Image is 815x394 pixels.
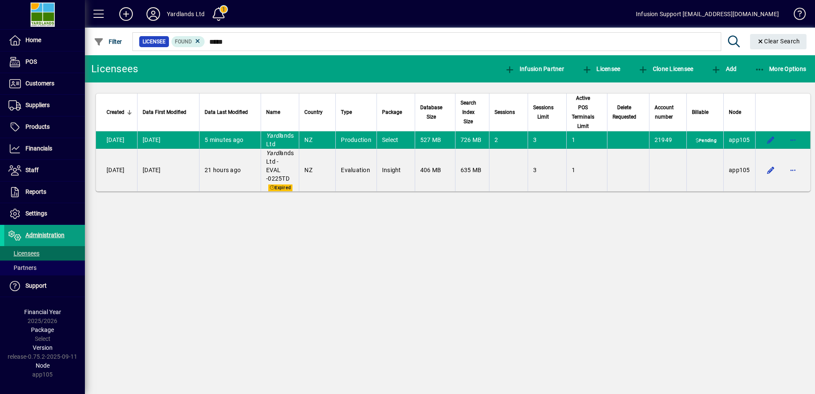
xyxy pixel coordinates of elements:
[566,149,607,191] td: 1
[266,132,294,147] span: ands Ltd
[4,275,85,297] a: Support
[461,98,484,126] div: Search Index Size
[711,65,736,72] span: Add
[199,131,261,149] td: 5 minutes ago
[613,103,644,122] div: Delete Requested
[266,108,280,117] span: Name
[649,131,686,149] td: 21949
[4,203,85,224] a: Settings
[786,133,800,147] button: More options
[692,108,708,117] span: Billable
[205,108,248,117] span: Data Last Modified
[96,149,137,191] td: [DATE]
[572,94,594,131] span: Active POS Terminals Limit
[92,34,124,49] button: Filter
[266,150,294,182] span: ands Ltd - EVAL -0225TD
[420,103,450,122] div: Database Size
[729,108,741,117] span: Node
[636,7,779,21] div: Infusion Support [EMAIL_ADDRESS][DOMAIN_NAME]
[31,326,54,333] span: Package
[143,108,186,117] span: Data First Modified
[655,103,674,122] span: Account number
[25,167,39,173] span: Staff
[335,149,377,191] td: Evaluation
[341,108,352,117] span: Type
[335,131,377,149] td: Production
[729,136,750,143] span: app105.prod.infusionbusinesssoftware.com
[140,6,167,22] button: Profile
[94,38,122,45] span: Filter
[299,131,335,149] td: NZ
[266,108,294,117] div: Name
[528,149,566,191] td: 3
[572,94,602,131] div: Active POS Terminals Limit
[495,108,515,117] span: Sessions
[533,103,554,122] span: Sessions Limit
[25,80,54,87] span: Customers
[729,108,750,117] div: Node
[143,108,194,117] div: Data First Modified
[4,30,85,51] a: Home
[729,167,750,173] span: app105.prod.infusionbusinesssoftware.com
[505,65,564,72] span: Infusion Partner
[304,108,330,117] div: Country
[4,181,85,203] a: Reports
[8,264,37,271] span: Partners
[25,210,47,217] span: Settings
[341,108,371,117] div: Type
[455,131,489,149] td: 726 MB
[25,37,41,43] span: Home
[638,65,693,72] span: Clone Licensee
[382,108,410,117] div: Package
[143,37,166,46] span: Licensee
[503,61,566,77] button: Infusion Partner
[266,132,280,139] em: Yardl
[489,131,528,149] td: 2
[4,73,85,94] a: Customers
[415,149,455,191] td: 406 MB
[692,108,718,117] div: Billable
[4,51,85,73] a: POS
[96,131,137,149] td: [DATE]
[24,309,61,315] span: Financial Year
[167,7,205,21] div: Yardlands Ltd
[636,61,695,77] button: Clone Licensee
[137,149,199,191] td: [DATE]
[787,2,804,29] a: Knowledge Base
[528,131,566,149] td: 3
[764,163,778,177] button: Edit
[4,116,85,138] a: Products
[655,103,681,122] div: Account number
[107,108,124,117] span: Created
[91,62,138,76] div: Licensees
[4,160,85,181] a: Staff
[268,184,292,191] span: Expired
[299,149,335,191] td: NZ
[580,61,623,77] button: Licensee
[764,133,778,147] button: Edit
[4,138,85,159] a: Financials
[171,36,205,47] mat-chip: Found Status: Found
[694,137,718,144] span: Pending
[4,261,85,275] a: Partners
[8,250,39,257] span: Licensees
[455,149,489,191] td: 635 MB
[753,61,809,77] button: More Options
[377,149,415,191] td: Insight
[112,6,140,22] button: Add
[495,108,523,117] div: Sessions
[533,103,561,122] div: Sessions Limit
[33,344,53,351] span: Version
[582,65,621,72] span: Licensee
[107,108,132,117] div: Created
[4,246,85,261] a: Licensees
[25,282,47,289] span: Support
[304,108,323,117] span: Country
[377,131,415,149] td: Select
[25,232,65,238] span: Administration
[4,95,85,116] a: Suppliers
[137,131,199,149] td: [DATE]
[25,145,52,152] span: Financials
[36,362,50,369] span: Node
[750,34,807,49] button: Clear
